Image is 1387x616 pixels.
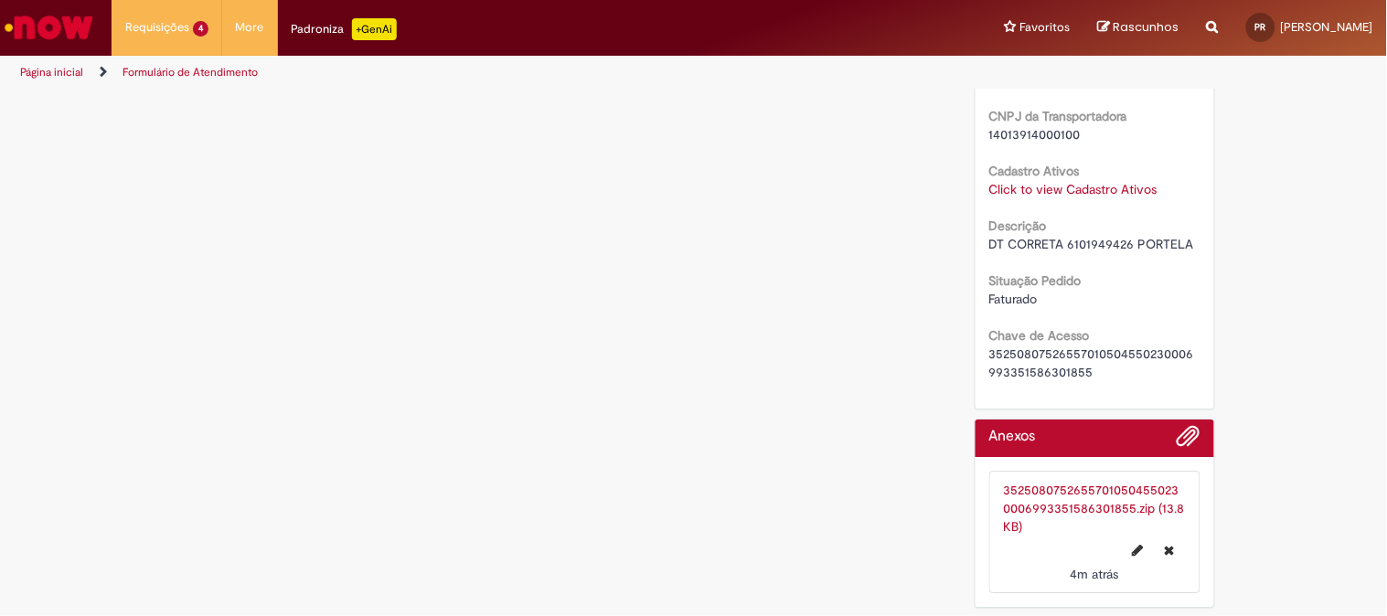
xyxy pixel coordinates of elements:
span: Rascunhos [1114,18,1179,36]
b: Cadastro Ativos [989,163,1080,179]
span: 4m atrás [1071,566,1119,582]
a: Página inicial [20,65,83,80]
p: +GenAi [352,18,397,40]
span: More [236,18,264,37]
a: 35250807526557010504550230006993351586301855.zip (13.8 KB) [1004,482,1185,535]
a: Rascunhos [1098,19,1179,37]
span: Favoritos [1020,18,1071,37]
span: Requisições [125,18,189,37]
b: Chave de Acesso [989,327,1090,344]
span: 35250807526557010504550230006993351586301855 [989,345,1194,380]
h2: Anexos [989,429,1036,445]
span: 14013914000100 [989,126,1081,143]
span: [PERSON_NAME] [1281,19,1373,35]
div: Padroniza [292,18,397,40]
button: Editar nome de arquivo 35250807526557010504550230006993351586301855.zip [1122,536,1155,565]
b: CNPJ da Transportadora [989,108,1127,124]
span: 4 [193,21,208,37]
ul: Trilhas de página [14,56,911,90]
button: Excluir 35250807526557010504550230006993351586301855.zip [1154,536,1186,565]
span: DT CORRETA 6101949426 PORTELA [989,236,1194,252]
span: PR [1255,21,1266,33]
a: Click to view Cadastro Ativos [989,181,1158,197]
img: ServiceNow [2,9,96,46]
span: Faturado [989,291,1038,307]
a: Formulário de Atendimento [123,65,258,80]
time: 30/08/2025 10:02:24 [1071,566,1119,582]
b: Situação Pedido [989,272,1082,289]
b: Descrição [989,218,1047,234]
button: Adicionar anexos [1177,424,1200,457]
